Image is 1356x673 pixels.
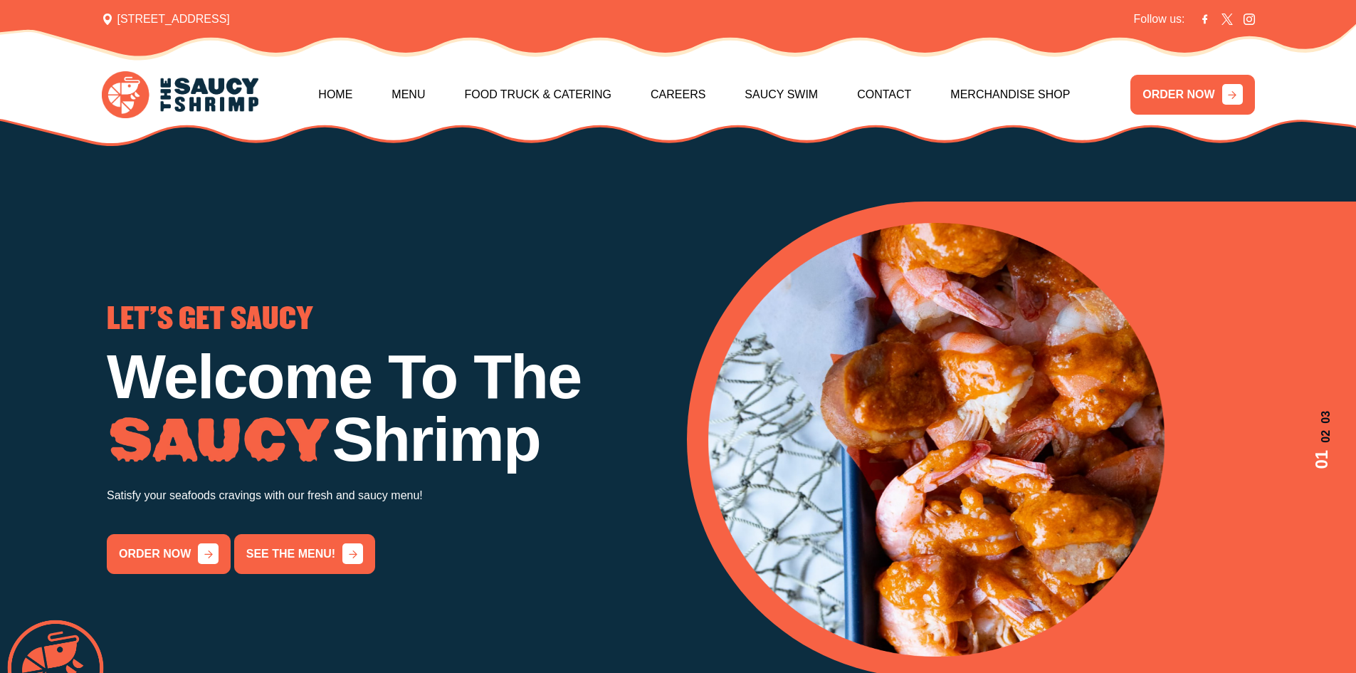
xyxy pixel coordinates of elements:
span: 01 [1309,450,1335,469]
a: Careers [651,64,705,125]
div: 1 / 3 [708,223,1335,657]
h1: Welcome To The Shrimp [107,345,670,471]
img: Banner Image [708,223,1165,657]
a: Home [318,64,352,125]
span: [STREET_ADDRESS] [102,11,230,28]
img: Image [107,417,332,464]
img: logo [102,71,258,119]
span: 02 [1309,430,1335,443]
div: 1 / 3 [107,306,670,573]
a: Food Truck & Catering [464,64,611,125]
a: See the menu! [234,534,375,574]
a: Merchandise Shop [950,64,1070,125]
a: ORDER NOW [1130,75,1254,115]
span: 03 [1309,410,1335,423]
span: Follow us: [1133,11,1184,28]
a: Menu [391,64,425,125]
a: Contact [857,64,911,125]
span: LET'S GET SAUCY [107,306,313,334]
p: Satisfy your seafoods cravings with our fresh and saucy menu! [107,486,670,506]
a: order now [107,534,231,574]
a: Saucy Swim [745,64,818,125]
